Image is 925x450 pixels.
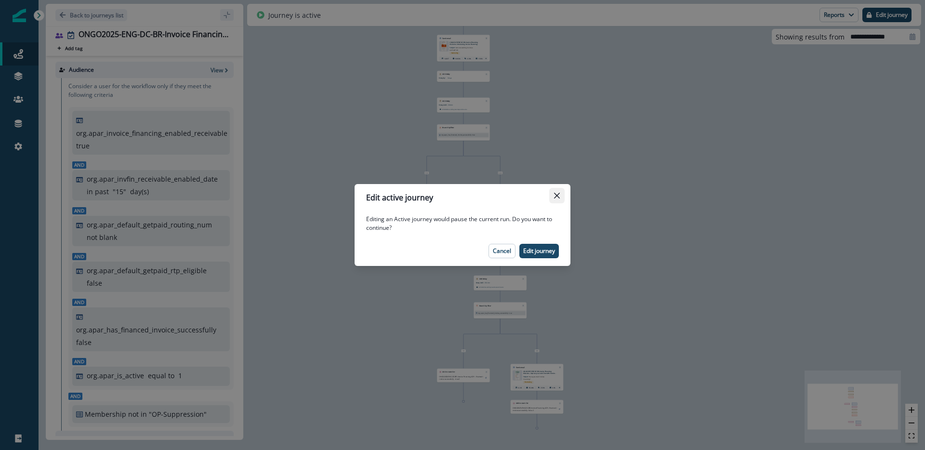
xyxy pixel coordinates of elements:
[549,188,565,203] button: Close
[489,244,515,258] button: Cancel
[523,248,555,254] p: Edit journey
[493,248,511,254] p: Cancel
[519,244,559,258] button: Edit journey
[366,192,433,203] p: Edit active journey
[366,215,559,232] p: Editing an Active journey would pause the current run. Do you want to continue?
